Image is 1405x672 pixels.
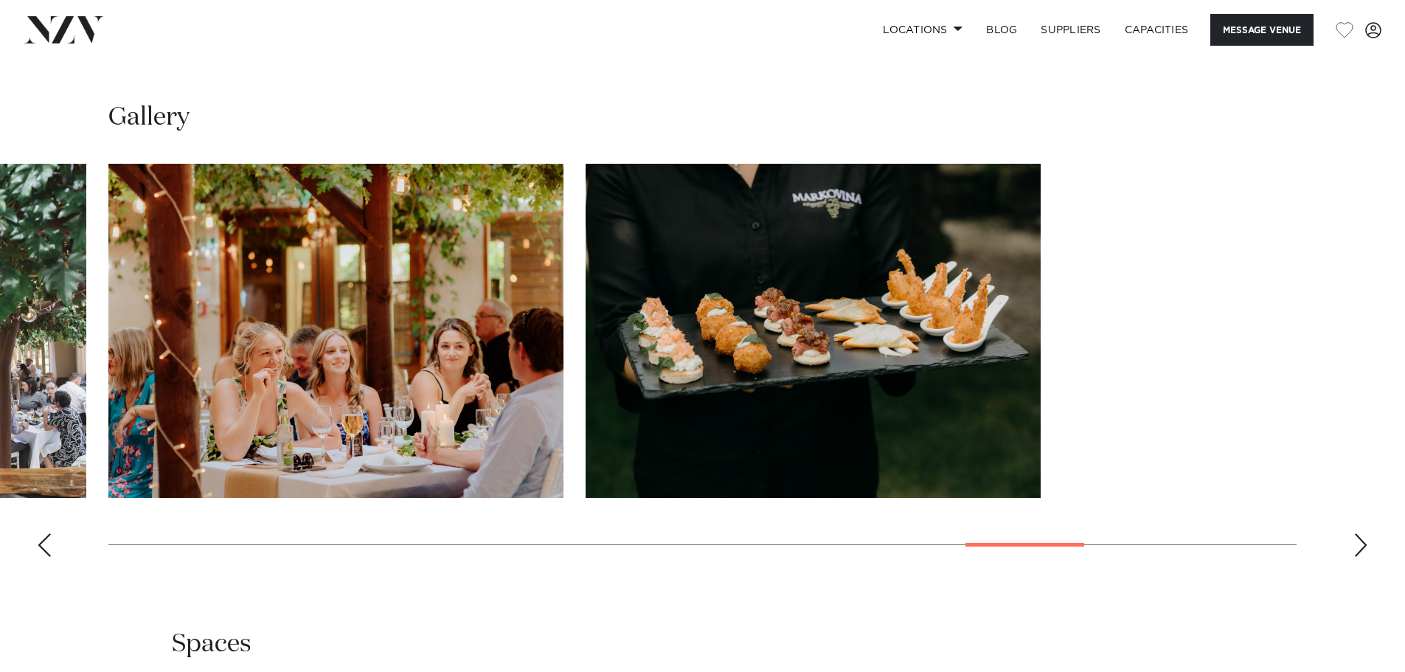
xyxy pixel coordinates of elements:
[974,14,1029,46] a: BLOG
[871,14,974,46] a: Locations
[1029,14,1112,46] a: SUPPLIERS
[108,101,190,134] h2: Gallery
[586,164,1041,498] swiper-slide: 20 / 25
[172,628,251,661] h2: Spaces
[108,164,563,498] swiper-slide: 19 / 25
[24,16,104,43] img: nzv-logo.png
[1113,14,1201,46] a: Capacities
[1210,14,1314,46] button: Message Venue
